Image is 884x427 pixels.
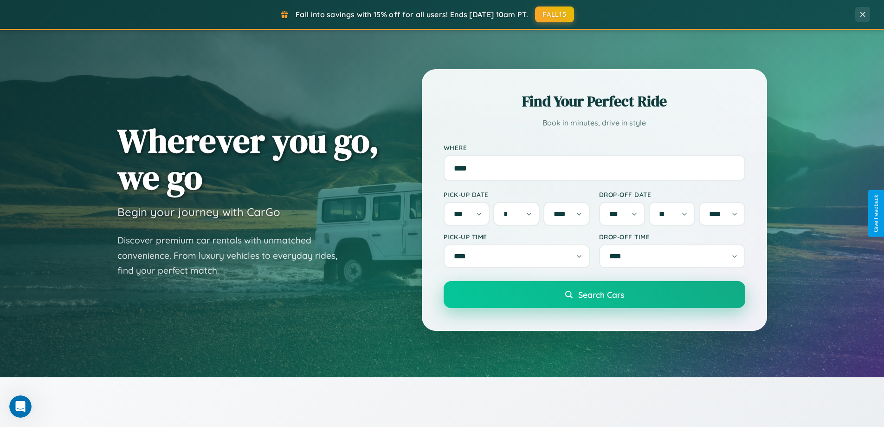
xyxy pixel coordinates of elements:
label: Where [444,144,745,151]
label: Drop-off Date [599,191,745,198]
h3: Begin your journey with CarGo [117,205,280,219]
span: Search Cars [578,289,624,300]
label: Pick-up Time [444,233,590,241]
div: Give Feedback [873,195,879,232]
span: Fall into savings with 15% off for all users! Ends [DATE] 10am PT. [296,10,528,19]
p: Book in minutes, drive in style [444,116,745,130]
label: Drop-off Time [599,233,745,241]
iframe: Intercom live chat [9,395,32,418]
h1: Wherever you go, we go [117,122,379,196]
h2: Find Your Perfect Ride [444,91,745,112]
label: Pick-up Date [444,191,590,198]
button: Search Cars [444,281,745,308]
button: FALL15 [535,7,574,22]
p: Discover premium car rentals with unmatched convenience. From luxury vehicles to everyday rides, ... [117,233,349,278]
